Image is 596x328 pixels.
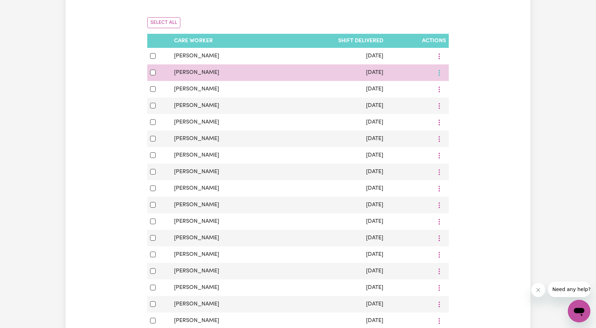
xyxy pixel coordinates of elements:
span: [PERSON_NAME] [174,70,219,75]
button: More options [433,282,446,293]
span: [PERSON_NAME] [174,252,219,257]
span: [PERSON_NAME] [174,86,219,92]
button: More options [433,266,446,277]
td: [DATE] [279,296,386,313]
td: [DATE] [279,213,386,230]
span: [PERSON_NAME] [174,301,219,307]
button: More options [433,166,446,177]
button: More options [433,51,446,62]
button: More options [433,133,446,144]
td: [DATE] [279,97,386,114]
span: [PERSON_NAME] [174,268,219,274]
span: [PERSON_NAME] [174,152,219,158]
td: [DATE] [279,246,386,263]
td: [DATE] [279,180,386,197]
td: [DATE] [279,279,386,296]
button: Select All [147,17,180,28]
span: [PERSON_NAME] [174,235,219,241]
td: [DATE] [279,263,386,279]
button: More options [433,216,446,227]
span: [PERSON_NAME] [174,219,219,224]
span: [PERSON_NAME] [174,202,219,208]
td: [DATE] [279,114,386,131]
span: [PERSON_NAME] [174,169,219,175]
button: More options [433,249,446,260]
th: Actions [386,34,449,48]
td: [DATE] [279,230,386,246]
td: [DATE] [279,197,386,213]
button: More options [433,67,446,78]
td: [DATE] [279,131,386,147]
td: [DATE] [279,164,386,180]
button: More options [433,299,446,310]
button: More options [433,117,446,128]
td: [DATE] [279,48,386,64]
td: [DATE] [279,81,386,97]
span: [PERSON_NAME] [174,185,219,191]
span: [PERSON_NAME] [174,103,219,108]
th: Shift delivered [279,34,386,48]
button: More options [433,200,446,210]
button: More options [433,150,446,161]
span: [PERSON_NAME] [174,53,219,59]
button: More options [433,84,446,95]
span: Need any help? [4,5,43,11]
button: More options [433,100,446,111]
iframe: Close message [531,283,545,297]
span: [PERSON_NAME] [174,285,219,290]
button: More options [433,183,446,194]
button: More options [433,233,446,244]
span: [PERSON_NAME] [174,136,219,141]
iframe: Message from company [548,282,590,297]
td: [DATE] [279,147,386,164]
span: Care Worker [174,38,213,44]
iframe: Button to launch messaging window [568,300,590,322]
button: More options [433,315,446,326]
span: [PERSON_NAME] [174,318,219,323]
td: [DATE] [279,64,386,81]
span: [PERSON_NAME] [174,119,219,125]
